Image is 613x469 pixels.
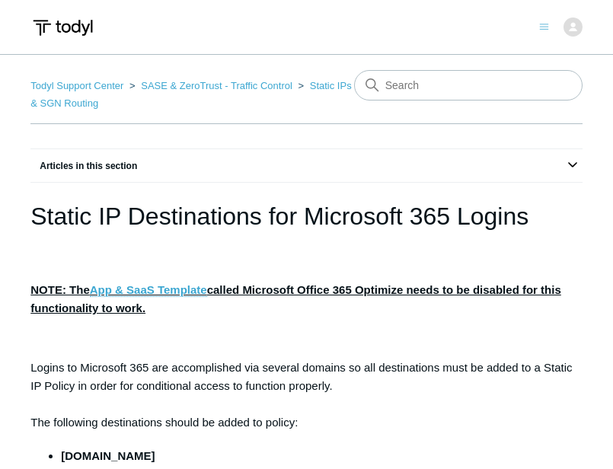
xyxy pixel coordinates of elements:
img: Todyl Support Center Help Center home page [30,14,95,42]
strong: NOTE: The called Microsoft Office 365 Optimize needs to be disabled for this functionality to work. [30,283,561,314]
a: Static IPs & SGN Routing [30,80,351,109]
input: Search [354,70,583,100]
span: Articles in this section [30,161,137,171]
a: App & SaaS Template [90,283,207,297]
li: Todyl Support Center [30,80,126,91]
a: SASE & ZeroTrust - Traffic Control [141,80,292,91]
button: Toggle navigation menu [539,19,549,32]
h1: Static IP Destinations for Microsoft 365 Logins [30,198,583,234]
a: Todyl Support Center [30,80,123,91]
p: Logins to Microsoft 365 are accomplished via several domains so all destinations must be added to... [30,359,583,432]
strong: [DOMAIN_NAME] [61,449,155,462]
li: SASE & ZeroTrust - Traffic Control [126,80,295,91]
